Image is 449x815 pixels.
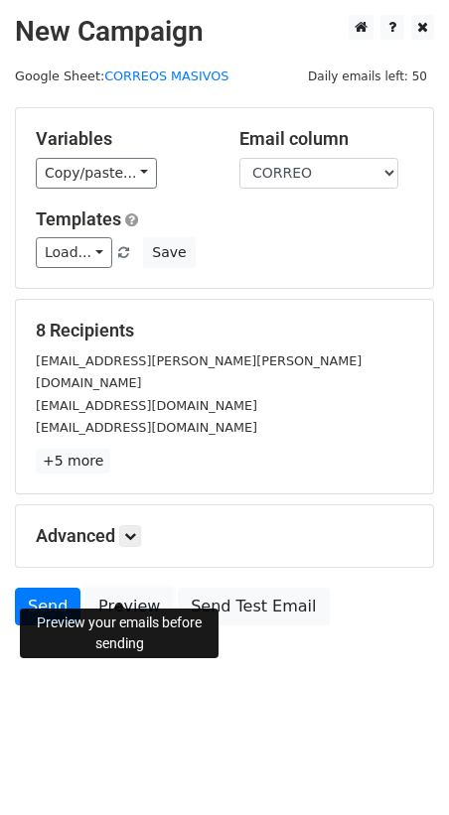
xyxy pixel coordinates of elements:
[15,68,228,83] small: Google Sheet:
[178,588,329,625] a: Send Test Email
[36,320,413,341] h5: 8 Recipients
[15,588,80,625] a: Send
[350,720,449,815] iframe: Chat Widget
[36,449,110,474] a: +5 more
[85,588,173,625] a: Preview
[36,420,257,435] small: [EMAIL_ADDRESS][DOMAIN_NAME]
[20,609,219,658] div: Preview your emails before sending
[36,158,157,189] a: Copy/paste...
[36,353,362,391] small: [EMAIL_ADDRESS][PERSON_NAME][PERSON_NAME][DOMAIN_NAME]
[36,128,210,150] h5: Variables
[301,68,434,83] a: Daily emails left: 50
[15,15,434,49] h2: New Campaign
[104,68,228,83] a: CORREOS MASIVOS
[350,720,449,815] div: Widget de chat
[36,398,257,413] small: [EMAIL_ADDRESS][DOMAIN_NAME]
[36,525,413,547] h5: Advanced
[301,66,434,87] span: Daily emails left: 50
[143,237,195,268] button: Save
[36,237,112,268] a: Load...
[239,128,413,150] h5: Email column
[36,208,121,229] a: Templates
